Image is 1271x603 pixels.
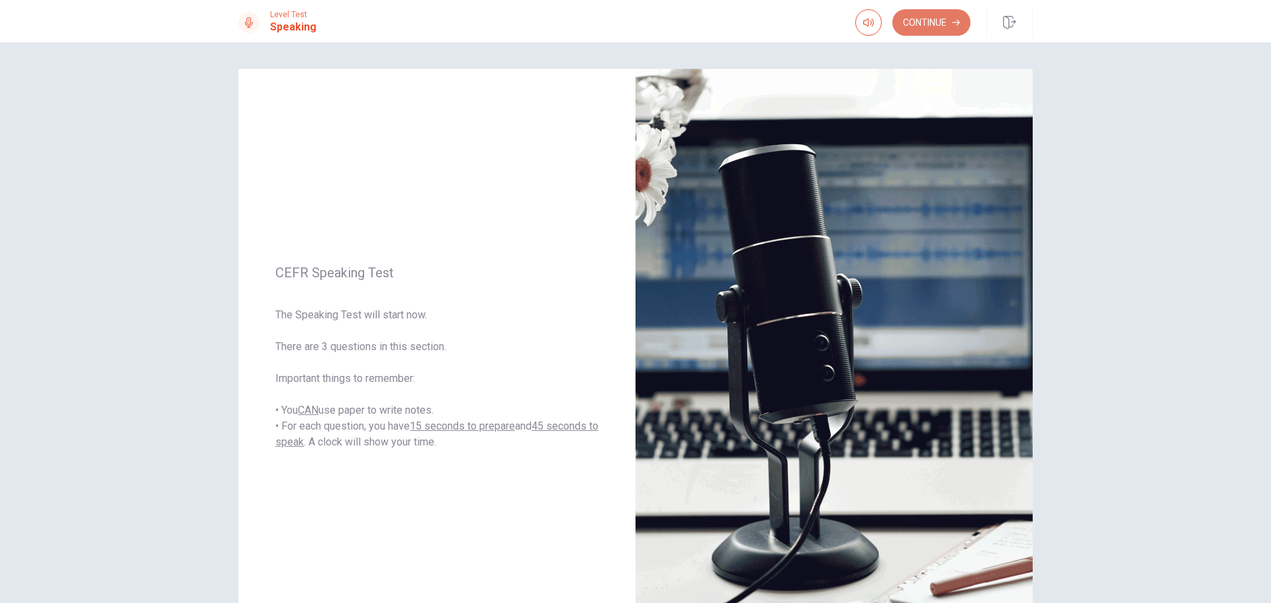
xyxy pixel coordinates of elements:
[275,265,598,281] span: CEFR Speaking Test
[410,420,515,432] u: 15 seconds to prepare
[270,10,316,19] span: Level Test
[275,307,598,450] span: The Speaking Test will start now. There are 3 questions in this section. Important things to reme...
[298,404,318,416] u: CAN
[270,19,316,35] h1: Speaking
[892,9,970,36] button: Continue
